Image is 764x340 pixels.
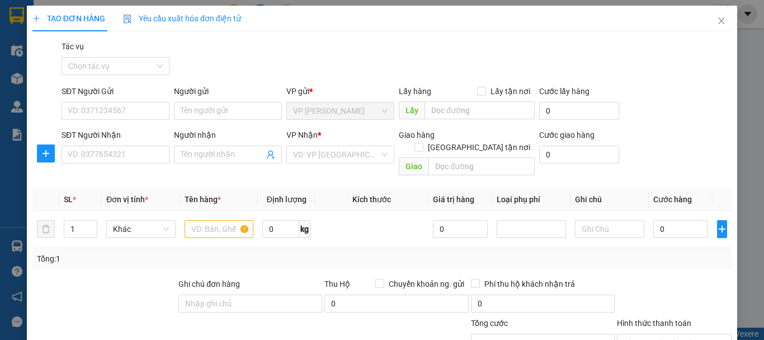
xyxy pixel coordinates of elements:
[425,101,535,119] input: Dọc đường
[428,157,535,175] input: Dọc đường
[174,85,282,97] div: Người gửi
[178,295,322,313] input: Ghi chú đơn hàng
[62,85,169,97] div: SĐT Người Gửi
[539,87,589,96] label: Cước lấy hàng
[717,220,727,238] button: plus
[617,319,691,328] label: Hình thức thanh toán
[62,129,169,141] div: SĐT Người Nhận
[575,220,644,238] input: Ghi Chú
[64,195,73,204] span: SL
[486,85,535,97] span: Lấy tận nơi
[286,85,394,97] div: VP gửi
[62,42,84,51] label: Tác vụ
[178,280,240,288] label: Ghi chú đơn hàng
[539,131,595,139] label: Cước giao hàng
[539,146,619,164] input: Cước giao hàng
[32,14,105,23] span: TẠO ĐƠN HÀNG
[185,195,221,204] span: Tên hàng
[399,157,428,175] span: Giao
[37,253,296,265] div: Tổng: 1
[324,280,350,288] span: Thu Hộ
[433,220,488,238] input: 0
[299,220,310,238] span: kg
[717,16,726,25] span: close
[433,195,474,204] span: Giá trị hàng
[185,220,254,238] input: VD: Bàn, Ghế
[293,103,388,119] span: VP Ngọc Hồi
[384,278,469,290] span: Chuyển khoản ng. gửi
[653,195,692,204] span: Cước hàng
[706,6,737,37] button: Close
[286,131,318,139] span: VP Nhận
[174,129,282,141] div: Người nhận
[399,87,431,96] span: Lấy hàng
[113,221,169,237] span: Khác
[480,278,579,290] span: Phí thu hộ khách nhận trả
[123,14,241,23] span: Yêu cầu xuất hóa đơn điện tử
[570,189,649,211] th: Ghi chú
[539,102,619,120] input: Cước lấy hàng
[399,101,425,119] span: Lấy
[32,15,40,22] span: plus
[471,319,508,328] span: Tổng cước
[37,220,55,238] button: delete
[352,195,391,204] span: Kích thước
[266,150,275,159] span: user-add
[718,225,727,234] span: plus
[106,195,148,204] span: Đơn vị tính
[399,131,435,139] span: Giao hàng
[423,141,535,153] span: [GEOGRAPHIC_DATA] tận nơi
[37,149,54,158] span: plus
[37,145,55,162] button: plus
[267,195,306,204] span: Định lượng
[123,15,132,24] img: icon
[492,189,570,211] th: Loại phụ phí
